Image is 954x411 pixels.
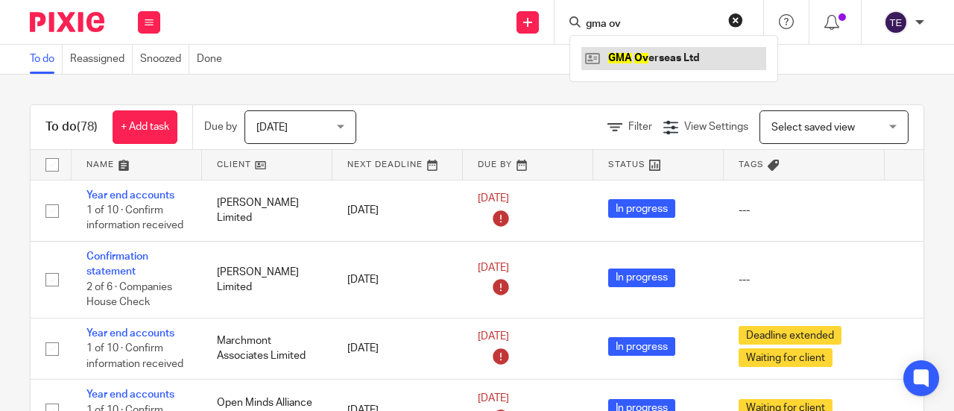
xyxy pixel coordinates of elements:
[86,282,172,308] span: 2 of 6 · Companies House Check
[45,119,98,135] h1: To do
[739,326,841,345] span: Deadline extended
[256,122,288,133] span: [DATE]
[771,122,855,133] span: Select saved view
[478,193,509,204] span: [DATE]
[584,18,718,31] input: Search
[728,13,743,28] button: Clear
[113,110,177,144] a: + Add task
[86,389,174,400] a: Year end accounts
[739,272,870,287] div: ---
[739,203,870,218] div: ---
[30,45,63,74] a: To do
[140,45,189,74] a: Snoozed
[332,318,463,379] td: [DATE]
[628,122,652,132] span: Filter
[478,331,509,342] span: [DATE]
[739,160,764,169] span: Tags
[478,263,509,273] span: [DATE]
[478,393,509,404] span: [DATE]
[86,251,148,277] a: Confirmation statement
[86,205,183,231] span: 1 of 10 · Confirm information received
[608,337,675,356] span: In progress
[86,328,174,339] a: Year end accounts
[86,190,174,201] a: Year end accounts
[608,269,675,287] span: In progress
[884,10,908,34] img: svg%3E
[684,122,748,132] span: View Settings
[202,318,332,379] td: Marchmont Associates Limited
[197,45,230,74] a: Done
[608,199,675,218] span: In progress
[77,121,98,133] span: (78)
[204,119,237,134] p: Due by
[70,45,133,74] a: Reassigned
[202,180,332,241] td: [PERSON_NAME] Limited
[86,343,183,369] span: 1 of 10 · Confirm information received
[332,180,463,241] td: [DATE]
[332,241,463,318] td: [DATE]
[202,241,332,318] td: [PERSON_NAME] Limited
[30,12,104,32] img: Pixie
[739,348,833,367] span: Waiting for client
